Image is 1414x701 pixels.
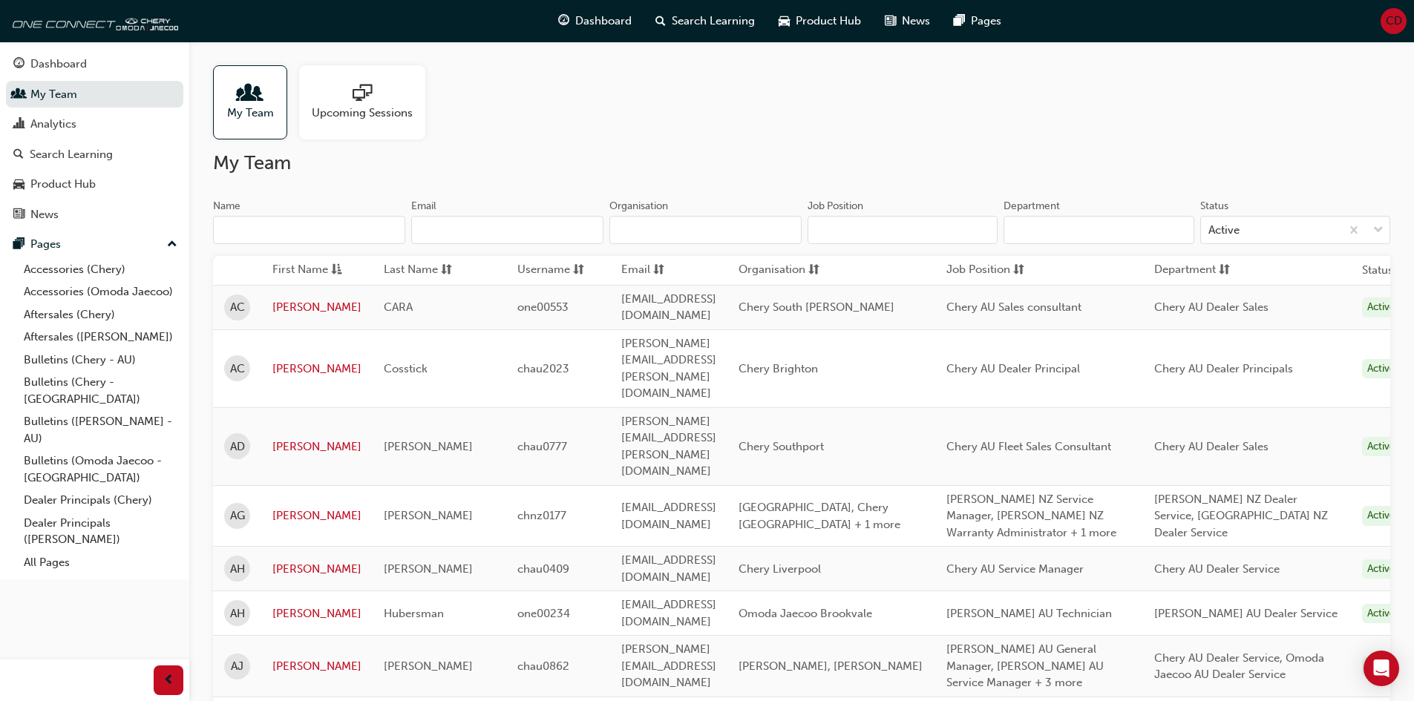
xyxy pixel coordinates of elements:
[517,362,569,375] span: chau2023
[1362,506,1401,526] div: Active
[1364,651,1399,686] div: Open Intercom Messenger
[18,280,183,303] a: Accessories (Omoda Jaecoo)
[621,501,716,531] span: [EMAIL_ADDRESS][DOMAIN_NAME]
[517,440,567,453] span: chau0777
[240,84,260,105] span: people-icon
[739,300,894,314] span: Chery South [PERSON_NAME]
[384,659,473,673] span: [PERSON_NAME]
[808,261,819,280] span: sorting-icon
[644,6,767,36] a: search-iconSearch Learning
[796,13,861,30] span: Product Hub
[1373,221,1384,240] span: down-icon
[272,299,361,316] a: [PERSON_NAME]
[6,231,183,258] button: Pages
[971,13,1001,30] span: Pages
[18,551,183,574] a: All Pages
[411,199,436,214] div: Email
[163,671,174,690] span: prev-icon
[517,607,570,620] span: one00234
[18,349,183,372] a: Bulletins (Chery - AU)
[1154,607,1338,620] span: [PERSON_NAME] AU Dealer Service
[946,261,1028,280] button: Job Positionsorting-icon
[575,13,632,30] span: Dashboard
[213,65,299,139] a: My Team
[7,6,178,36] img: oneconnect
[1200,199,1228,214] div: Status
[230,299,245,316] span: AC
[609,199,668,214] div: Organisation
[621,337,716,401] span: [PERSON_NAME][EMAIL_ADDRESS][PERSON_NAME][DOMAIN_NAME]
[18,512,183,551] a: Dealer Principals ([PERSON_NAME])
[1154,300,1269,314] span: Chery AU Dealer Sales
[1154,562,1280,576] span: Chery AU Dealer Service
[621,415,716,478] span: [PERSON_NAME][EMAIL_ADDRESS][PERSON_NAME][DOMAIN_NAME]
[739,659,923,673] span: [PERSON_NAME], [PERSON_NAME]
[739,261,820,280] button: Organisationsorting-icon
[946,362,1080,375] span: Chery AU Dealer Principal
[655,12,666,30] span: search-icon
[18,450,183,489] a: Bulletins (Omoda Jaecoo - [GEOGRAPHIC_DATA])
[13,148,24,162] span: search-icon
[18,326,183,349] a: Aftersales ([PERSON_NAME])
[231,658,243,675] span: AJ
[1362,359,1401,379] div: Active
[1362,604,1401,624] div: Active
[946,562,1084,576] span: Chery AU Service Manager
[6,50,183,78] a: Dashboard
[384,362,428,375] span: Cosstick
[1154,651,1324,682] span: Chery AU Dealer Service, Omoda Jaecoo AU Dealer Service
[30,146,113,163] div: Search Learning
[272,261,354,280] button: First Nameasc-icon
[6,111,183,138] a: Analytics
[621,642,716,689] span: [PERSON_NAME][EMAIL_ADDRESS][DOMAIN_NAME]
[6,47,183,231] button: DashboardMy TeamAnalyticsSearch LearningProduct HubNews
[621,261,650,280] span: Email
[13,88,24,102] span: people-icon
[517,300,569,314] span: one00553
[167,235,177,254] span: up-icon
[18,258,183,281] a: Accessories (Chery)
[230,507,245,524] span: AG
[6,81,183,108] a: My Team
[384,261,438,280] span: Last Name
[272,261,328,280] span: First Name
[6,141,183,168] a: Search Learning
[902,13,930,30] span: News
[517,261,599,280] button: Usernamesorting-icon
[621,553,716,584] span: [EMAIL_ADDRESS][DOMAIN_NAME]
[1154,493,1328,539] span: [PERSON_NAME] NZ Dealer Service, [GEOGRAPHIC_DATA] NZ Dealer Service
[621,292,716,323] span: [EMAIL_ADDRESS][DOMAIN_NAME]
[213,199,240,214] div: Name
[6,171,183,198] a: Product Hub
[299,65,437,139] a: Upcoming Sessions
[653,261,664,280] span: sorting-icon
[353,84,372,105] span: sessionType_ONLINE_URL-icon
[546,6,644,36] a: guage-iconDashboard
[13,178,24,191] span: car-icon
[517,509,566,522] span: chnz0177
[384,261,465,280] button: Last Namesorting-icon
[1154,261,1216,280] span: Department
[13,208,24,222] span: news-icon
[18,489,183,512] a: Dealer Principals (Chery)
[573,261,584,280] span: sorting-icon
[1362,437,1401,457] div: Active
[230,605,245,622] span: AH
[1154,440,1269,453] span: Chery AU Dealer Sales
[384,440,473,453] span: [PERSON_NAME]
[272,438,361,455] a: [PERSON_NAME]
[30,116,76,133] div: Analytics
[411,216,603,244] input: Email
[331,261,342,280] span: asc-icon
[558,12,569,30] span: guage-icon
[739,261,805,280] span: Organisation
[739,440,824,453] span: Chery Southport
[30,236,61,253] div: Pages
[272,605,361,622] a: [PERSON_NAME]
[946,642,1104,689] span: [PERSON_NAME] AU General Manager, [PERSON_NAME] AU Service Manager + 3 more
[942,6,1013,36] a: pages-iconPages
[30,206,59,223] div: News
[808,199,863,214] div: Job Position
[213,216,405,244] input: Name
